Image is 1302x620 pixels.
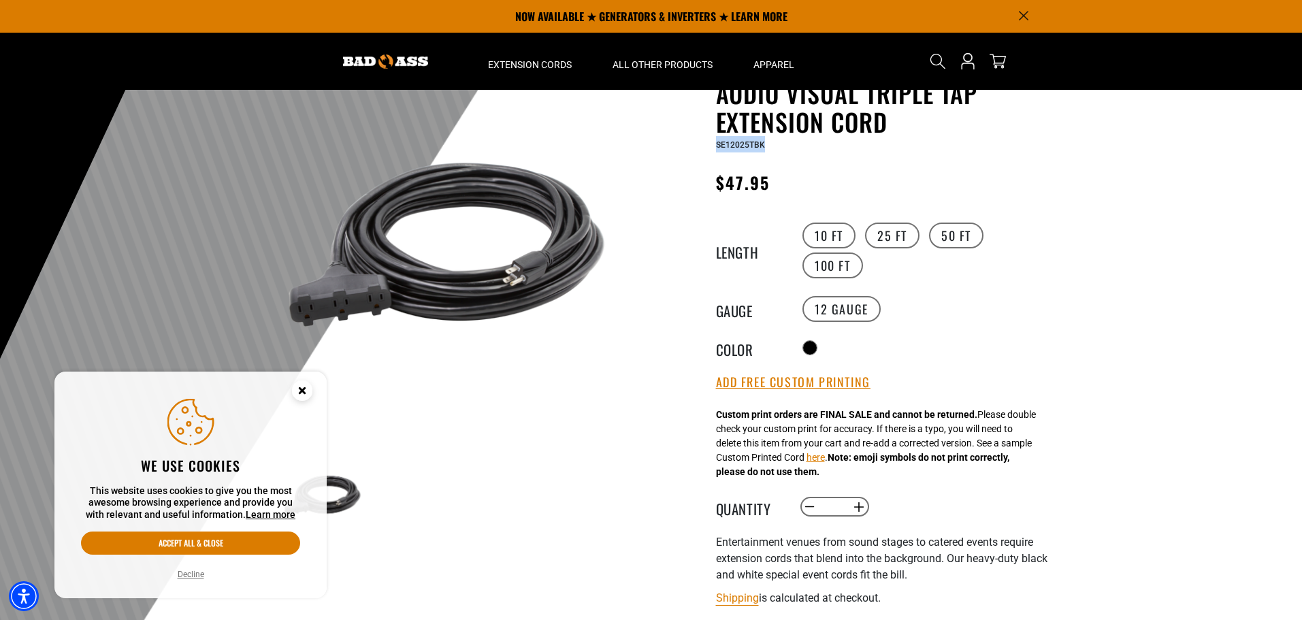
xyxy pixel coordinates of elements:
img: Bad Ass Extension Cords [343,54,428,69]
label: 10 FT [802,223,856,248]
aside: Cookie Consent [54,372,327,599]
h1: Audio Visual Triple Tap Extension Cord [716,79,1049,136]
label: 50 FT [929,223,983,248]
span: $47.95 [716,170,770,195]
button: Add Free Custom Printing [716,375,870,390]
label: 100 FT [802,252,863,278]
summary: Extension Cords [468,33,592,90]
span: Apparel [753,59,794,71]
legend: Gauge [716,300,784,318]
h2: We use cookies [81,457,300,474]
div: Accessibility Menu [9,581,39,611]
summary: All Other Products [592,33,733,90]
summary: Search [927,50,949,72]
button: Decline [174,568,208,581]
span: All Other Products [613,59,713,71]
button: Close this option [278,372,327,414]
strong: Note: emoji symbols do not print correctly, please do not use them. [716,452,1009,477]
a: cart [987,53,1009,69]
label: 25 FT [865,223,919,248]
strong: Custom print orders are FINAL SALE and cannot be returned. [716,409,977,420]
p: This website uses cookies to give you the most awesome browsing experience and provide you with r... [81,485,300,521]
a: Open this option [957,33,979,90]
img: black [283,82,611,410]
summary: Apparel [733,33,815,90]
span: Extension Cords [488,59,572,71]
label: 12 Gauge [802,296,881,322]
div: is calculated at checkout. [716,589,1049,607]
span: SE12025TBK [716,140,765,150]
a: Shipping [716,591,759,604]
legend: Color [716,339,784,357]
a: This website uses cookies to give you the most awesome browsing experience and provide you with r... [246,509,295,520]
button: here [807,451,825,465]
label: Quantity [716,498,784,516]
p: Entertainment venues from sound stages to catered events require extension cords that blend into ... [716,534,1049,583]
button: Accept all & close [81,532,300,555]
div: Please double check your custom print for accuracy. If there is a typo, you will need to delete t... [716,408,1036,479]
legend: Length [716,242,784,259]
